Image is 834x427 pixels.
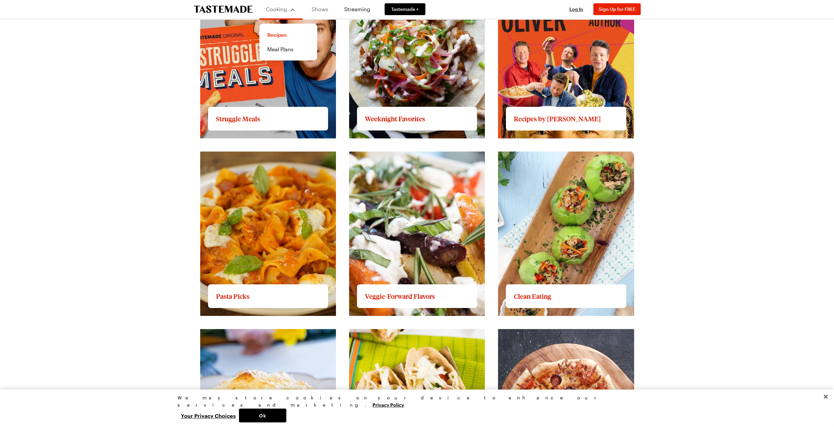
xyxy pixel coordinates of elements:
button: Log In [563,6,589,12]
div: Privacy [178,394,651,422]
a: Tastemade + [385,3,425,15]
button: Your Privacy Choices [178,409,239,422]
a: View full content for Pizza Party [498,330,576,336]
button: Sign Up for FREE [593,3,641,15]
div: Cooking [259,24,317,60]
a: Meal Plans [263,42,313,57]
span: Sign Up for FREE [599,6,635,12]
a: View full content for Taco Night [349,330,428,336]
a: Recipes [263,28,313,42]
div: We may store cookies on your device to enhance our services and marketing. [178,394,651,409]
span: Cooking [266,6,287,12]
span: Tastemade + [391,6,419,12]
a: View full content for Veggie-Forward Flavors [349,152,460,158]
button: Close [819,390,833,404]
a: View full content for Pasta Picks [200,152,279,158]
a: More information about your privacy, opens in a new tab [372,401,404,408]
a: View full content for Delectable Desserts [200,330,301,336]
a: View full content for Clean Eating [498,152,582,158]
button: Ok [239,409,286,422]
button: Cooking [266,3,296,16]
span: Log In [569,6,583,12]
a: To Tastemade Home Page [194,6,253,13]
